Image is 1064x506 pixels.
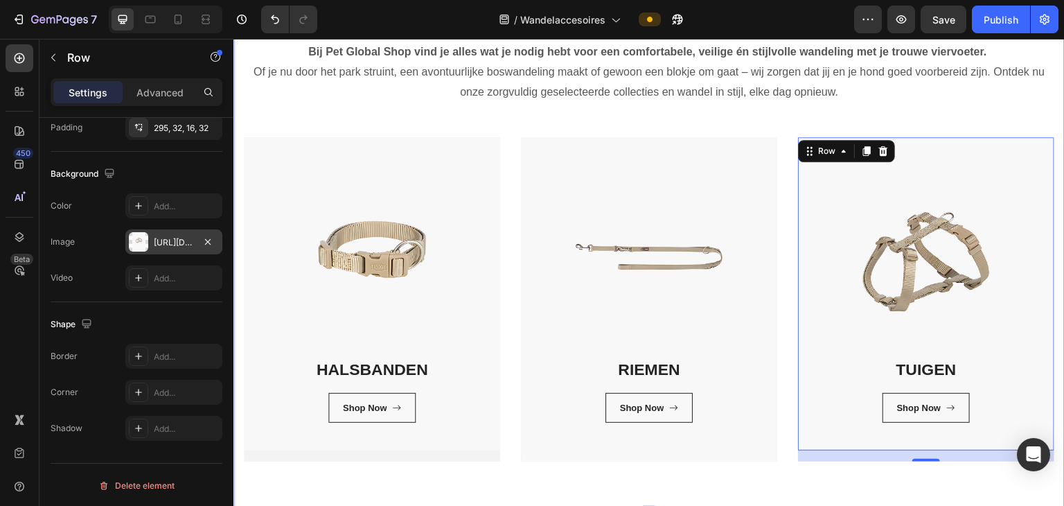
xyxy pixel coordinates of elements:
div: Corner [51,386,78,399]
div: Row [582,106,605,119]
button: Delete element [51,475,222,497]
div: Beta [10,254,33,265]
a: Shop Now [372,354,460,385]
span: / [514,12,517,27]
div: Shop Now [664,363,708,376]
div: Shadow [51,422,82,435]
div: Add... [154,272,219,285]
div: Shape [51,315,95,334]
div: 295, 32, 16, 32 [154,122,219,134]
button: Publish [972,6,1030,33]
div: Delete element [98,478,175,494]
div: Video [51,272,73,284]
div: [URL][DOMAIN_NAME] [154,236,194,249]
h3: TUIGEN [603,320,782,343]
div: Shop Now [387,363,431,376]
div: Add... [154,423,219,435]
button: Save [921,6,966,33]
span: Save [932,14,955,26]
div: Border [51,350,78,363]
p: Settings [69,85,107,100]
button: 7 [6,6,103,33]
div: Padding [51,121,82,134]
div: Open Intercom Messenger [1017,438,1050,471]
div: Undo/Redo [261,6,317,33]
div: Color [51,200,72,212]
p: Advanced [136,85,184,100]
p: 7 [91,11,97,28]
h3: RIEMEN [326,320,505,343]
div: Add... [154,387,219,399]
div: Add... [154,200,219,213]
div: Image [51,236,75,248]
p: Row [67,49,185,66]
a: Shop Now [649,354,737,385]
div: Background [51,165,118,184]
div: 450 [13,148,33,159]
div: Add... [154,351,219,363]
span: Wandelaccesoires [520,12,605,27]
div: Publish [984,12,1018,27]
iframe: Design area [233,39,1064,506]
